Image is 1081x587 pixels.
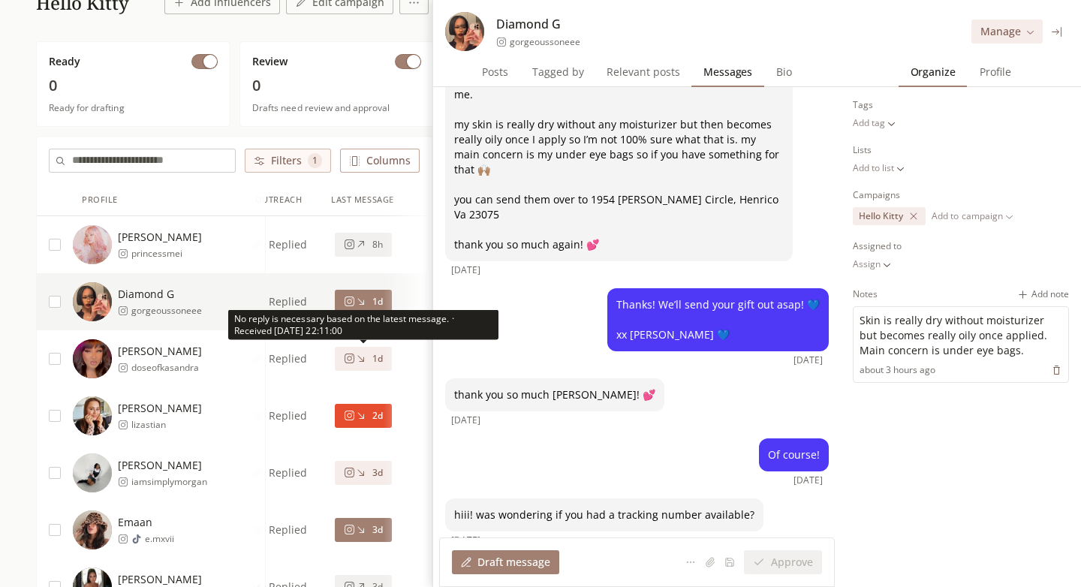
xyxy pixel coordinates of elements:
[269,522,307,537] span: Replied
[372,524,383,536] span: 3d
[905,62,962,83] span: Organize
[372,467,383,479] span: 3d
[73,225,112,264] img: https://lookalike-images.influencerlist.ai/profiles/8000a5ad-3ea8-46ef-9e09-7fb0bd3fde44.jpg
[335,233,392,257] button: 8h
[234,313,492,337] p: No reply is necessary based on the latest message. · Received [DATE] 22:11:00
[859,210,903,222] span: Hello Kitty
[73,453,112,492] img: https://lookalike-images.influencerlist.ai/profiles/8bbba3f9-7763-42a2-9424-ef72e02ef801.jpg
[331,194,394,206] div: Last Message
[454,42,784,252] span: Hello [PERSON_NAME]! this is extremely sweet I’d love this! thank you for considering me. my skin...
[118,515,174,530] span: Emaan
[118,572,202,587] span: [PERSON_NAME]
[768,447,820,462] span: Of course!
[335,404,392,428] button: 2d
[451,414,480,426] span: [DATE]
[451,264,480,276] span: [DATE]
[49,75,218,96] span: 0
[454,507,754,522] span: hiii! was wondering if you had a tracking number available?
[131,419,202,431] span: lizastian
[971,20,1043,44] button: Manage
[131,476,207,488] span: iamsimplymorgan
[451,534,480,546] span: [DATE]
[476,62,514,83] span: Posts
[744,550,822,574] button: Approve
[452,550,559,574] button: Draft message
[118,458,207,473] span: [PERSON_NAME]
[308,153,322,168] span: 1
[118,401,202,416] span: [PERSON_NAME]
[335,290,392,314] button: 1d
[372,410,383,422] span: 2d
[461,555,550,570] div: Draft message
[335,347,392,371] button: 1d
[252,75,421,96] span: 0
[49,54,80,69] span: Ready
[145,533,174,545] span: e.mxvii
[454,387,655,402] span: thank you so much [PERSON_NAME]! 💕
[269,351,307,366] span: Replied
[252,102,421,114] span: Drafts need review and approval
[73,282,112,321] img: https://lookalike-images.influencerlist.ai/profiles/01518301-39b0-433b-af1b-e38430409e2b.jpg
[770,62,798,83] span: Bio
[853,189,900,201] div: Campaigns
[793,474,823,486] span: [DATE]
[853,144,872,156] div: Lists
[340,149,420,173] button: Columns
[73,396,112,435] img: https://lookalike-images.influencerlist.ai/profiles/b363274c-1afb-4bc8-b4ff-5d865f57bc63.jpg
[245,149,331,173] button: Filters 1
[82,194,118,206] div: Profile
[269,294,307,309] span: Replied
[255,194,302,206] div: Outreach
[860,313,1062,358] p: Skin is really dry without moisturizer but becomes really oily once applied. Main concern is unde...
[510,36,580,48] span: gorgeoussoneee
[616,297,820,342] span: Thanks! We’ll send your gift out asap! 💙 xx [PERSON_NAME] 💙
[49,102,218,114] span: Ready for drafting
[131,305,202,317] span: gorgeoussoneee
[1011,285,1075,303] button: Add note
[496,15,561,33] span: Diamond G
[853,240,902,252] div: Assigned to
[793,354,823,366] span: [DATE]
[853,99,873,111] div: Tags
[73,510,112,549] img: https://lookalike-images.influencerlist.ai/profiles/7209c205-f207-48d4-ac2a-abae151e8449.jpg
[853,288,878,300] div: Notes
[335,461,392,485] button: 3d
[496,36,580,48] a: gorgeoussoneee
[526,62,590,83] span: Tagged by
[697,62,758,83] span: Messages
[335,518,392,542] button: 3d
[131,248,202,260] span: princessmei
[269,465,307,480] span: Replied
[372,239,383,251] span: 8h
[269,408,307,423] span: Replied
[73,339,112,378] img: https://lookalike-images.influencerlist.ai/profiles/fb8e3e21-7c89-48f3-8a13-b5bafd9b9a6b.jpg
[118,344,202,359] span: [PERSON_NAME]
[118,287,202,302] span: Diamond G
[131,362,202,374] span: doseofkasandra
[269,237,307,252] span: Replied
[974,62,1017,83] span: Profile
[601,62,686,83] span: Relevant posts
[372,353,383,365] span: 1d
[252,54,288,69] span: Review
[372,296,383,308] span: 1d
[118,230,202,245] span: [PERSON_NAME]
[445,12,484,51] img: https://lookalike-images.influencerlist.ai/profiles/01518301-39b0-433b-af1b-e38430409e2b.jpg
[860,363,936,376] span: about 3 hours ago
